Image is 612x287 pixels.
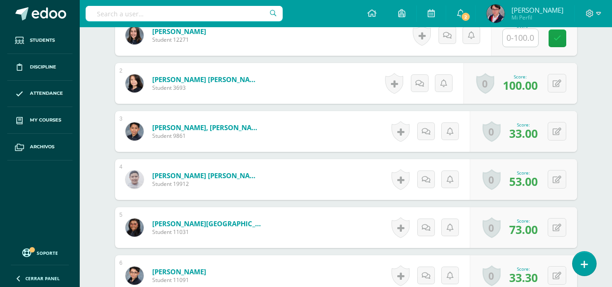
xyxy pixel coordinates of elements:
input: Search a user… [86,6,283,21]
span: Archivos [30,143,54,151]
a: Students [7,27,72,54]
div: Score: [509,266,538,272]
a: Archivos [7,134,72,161]
span: 53.00 [509,174,538,189]
a: 0 [482,169,501,190]
a: [PERSON_NAME] [152,267,206,276]
a: 0 [476,73,494,94]
a: [PERSON_NAME], [PERSON_NAME] [152,123,261,132]
a: 0 [482,217,501,238]
img: 5d955c6a05a679058539e0e2f29a195e.png [125,122,144,141]
img: cd135ec6c557d47462486bde91ec623e.png [125,74,144,92]
span: Student 11091 [152,276,206,284]
img: 49c2fe065c1163207b0e106af65bdaf9.png [125,26,144,44]
span: Student 9861 [152,132,261,140]
a: Discipline [7,54,72,81]
span: My courses [30,117,61,124]
div: Score: [503,73,538,80]
span: Student 11031 [152,228,261,236]
a: Attendance [7,81,72,107]
span: Cerrar panel [25,275,60,282]
a: [PERSON_NAME] [PERSON_NAME] [152,171,261,180]
a: 0 [482,265,501,286]
input: 0-100.0 [503,29,538,47]
img: 3d5d3fbbf55797b71de552028b9912e0.png [487,5,505,23]
a: [PERSON_NAME] [152,27,206,36]
span: Attendance [30,90,63,97]
div: Score: [509,170,538,176]
a: [PERSON_NAME][GEOGRAPHIC_DATA] [152,219,261,228]
div: Score: [509,218,538,224]
span: Student 12271 [152,36,206,44]
img: a9a9d6e852a83da2c214d79cb0031cc3.png [125,219,144,237]
a: [PERSON_NAME] [PERSON_NAME] [152,75,261,84]
a: My courses [7,107,72,134]
div: Score: [509,122,538,128]
span: Soporte [37,250,58,256]
span: Student 3693 [152,84,261,92]
span: Students [30,37,55,44]
span: 100.00 [503,78,538,93]
span: 33.00 [509,126,538,141]
a: 0 [482,121,501,142]
span: 2 [461,12,471,22]
span: Discipline [30,63,56,71]
span: Mi Perfil [511,14,564,21]
span: 33.30 [509,270,538,285]
a: Soporte [11,246,69,258]
span: 73.00 [509,222,538,237]
span: [PERSON_NAME] [511,5,564,15]
img: f5f8d4be12cfdb897104bd2084237b5e.png [125,170,144,189]
img: e9ca4abf7521f6198f9ce2bc0adc0551.png [125,267,144,285]
span: Student 19912 [152,180,261,188]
